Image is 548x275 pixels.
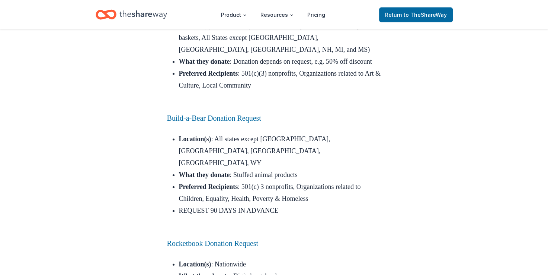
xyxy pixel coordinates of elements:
[179,181,381,205] li: : 501(c) 3 nonprofits, Organizations related to Children, Equality, Health, Poverty & Homeless
[179,135,211,143] strong: Location(s)
[179,20,381,56] li: : ​​Nationwide (for non-alcohol requests; for alcohol-requests in baskets, All States except [GEO...
[167,239,259,247] a: Rocketbook Donation Request
[179,58,230,65] strong: What they donate
[215,6,331,23] nav: Main
[167,114,261,122] a: Build-a-Bear Donation Request
[179,56,381,67] li: : Donation depends on request, e.g. 50% off discount
[179,205,381,228] li: REQUEST 90 DAYS IN ADVANCE
[96,6,167,23] a: Home
[215,7,253,22] button: Product
[404,12,447,18] span: to TheShareWay
[301,7,331,22] a: Pricing
[179,260,211,268] strong: Location(s)
[385,10,447,19] span: Return
[179,183,238,190] strong: Preferred Recipients
[254,7,300,22] button: Resources
[379,7,453,22] a: Returnto TheShareWay
[179,70,238,77] strong: Preferred Recipients
[179,258,381,270] li: : ​​Nationwide
[179,171,230,178] strong: What they donate
[179,169,381,181] li: : Stuffed animal products
[179,67,381,103] li: : 501(c)(3) nonprofits, Organizations related to Art & Culture, Local Community
[179,133,381,169] li: : ​​All states except [GEOGRAPHIC_DATA], [GEOGRAPHIC_DATA], [GEOGRAPHIC_DATA], [GEOGRAPHIC_DATA], WY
